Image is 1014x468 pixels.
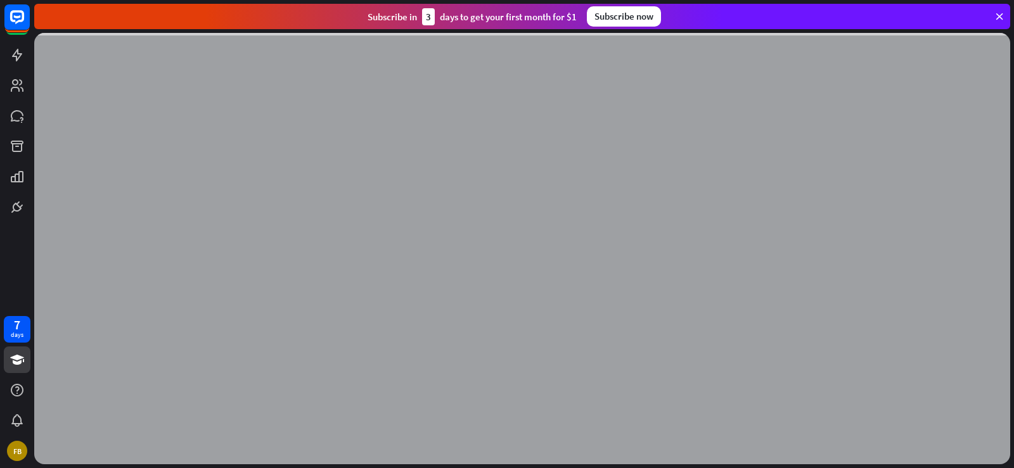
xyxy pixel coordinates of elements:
div: days [11,331,23,339]
div: FB [7,441,27,461]
div: Subscribe now [587,6,661,27]
div: 7 [14,319,20,331]
a: 7 days [4,316,30,343]
div: 3 [422,8,435,25]
div: Subscribe in days to get your first month for $1 [368,8,577,25]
